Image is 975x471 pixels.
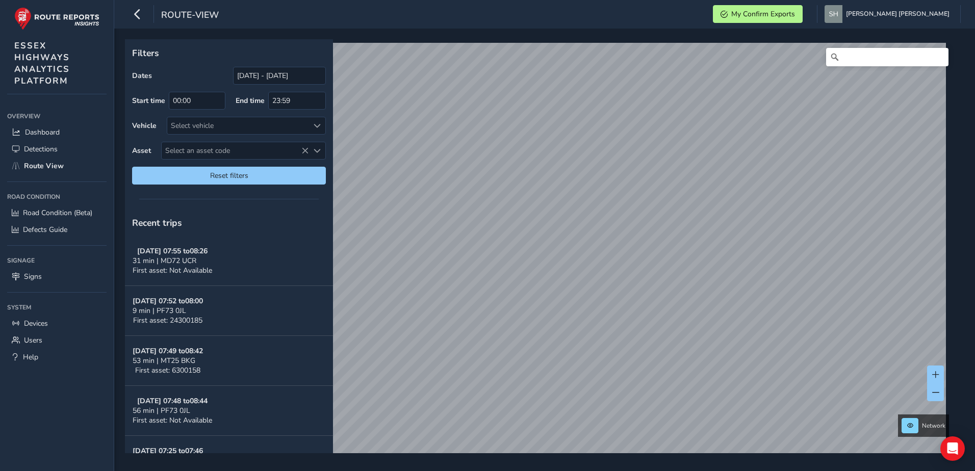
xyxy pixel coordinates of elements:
[167,117,309,134] div: Select vehicle
[132,217,182,229] span: Recent trips
[25,127,60,137] span: Dashboard
[132,71,152,81] label: Dates
[7,268,107,285] a: Signs
[14,40,70,87] span: ESSEX HIGHWAYS ANALYTICS PLATFORM
[125,236,333,286] button: [DATE] 07:55 to08:2631 min | MD72 UCRFirst asset: Not Available
[133,296,203,306] strong: [DATE] 07:52 to 08:00
[7,315,107,332] a: Devices
[24,272,42,281] span: Signs
[309,142,325,159] div: Select an asset code
[24,161,64,171] span: Route View
[14,7,99,30] img: rr logo
[7,349,107,365] a: Help
[24,319,48,328] span: Devices
[133,346,203,356] strong: [DATE] 07:49 to 08:42
[24,335,42,345] span: Users
[7,253,107,268] div: Signage
[7,124,107,141] a: Dashboard
[133,306,186,316] span: 9 min | PF73 0JL
[24,144,58,154] span: Detections
[133,256,196,266] span: 31 min | MD72 UCR
[133,406,190,415] span: 56 min | PF73 0JL
[125,286,333,336] button: [DATE] 07:52 to08:009 min | PF73 0JLFirst asset: 24300185
[922,422,945,430] span: Network
[133,266,212,275] span: First asset: Not Available
[7,332,107,349] a: Users
[940,436,965,461] div: Open Intercom Messenger
[137,246,208,256] strong: [DATE] 07:55 to 08:26
[161,9,219,23] span: route-view
[133,415,212,425] span: First asset: Not Available
[132,46,326,60] p: Filters
[713,5,803,23] button: My Confirm Exports
[137,396,208,406] strong: [DATE] 07:48 to 08:44
[132,121,157,130] label: Vehicle
[125,336,333,386] button: [DATE] 07:49 to08:4253 min | MT25 BKGFirst asset: 6300158
[140,171,318,180] span: Reset filters
[825,5,953,23] button: [PERSON_NAME] [PERSON_NAME]
[846,5,950,23] span: [PERSON_NAME] [PERSON_NAME]
[133,316,202,325] span: First asset: 24300185
[7,109,107,124] div: Overview
[236,96,265,106] label: End time
[132,96,165,106] label: Start time
[129,43,946,465] canvas: Map
[132,146,151,155] label: Asset
[23,208,92,218] span: Road Condition (Beta)
[23,352,38,362] span: Help
[7,141,107,158] a: Detections
[162,142,309,159] span: Select an asset code
[125,386,333,436] button: [DATE] 07:48 to08:4456 min | PF73 0JLFirst asset: Not Available
[132,167,326,185] button: Reset filters
[135,365,200,375] span: First asset: 6300158
[825,5,842,23] img: diamond-layout
[7,158,107,174] a: Route View
[731,9,795,19] span: My Confirm Exports
[826,48,948,66] input: Search
[7,300,107,315] div: System
[7,221,107,238] a: Defects Guide
[7,189,107,204] div: Road Condition
[23,225,67,234] span: Defects Guide
[7,204,107,221] a: Road Condition (Beta)
[133,356,195,365] span: 53 min | MT25 BKG
[133,446,203,456] strong: [DATE] 07:25 to 07:46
